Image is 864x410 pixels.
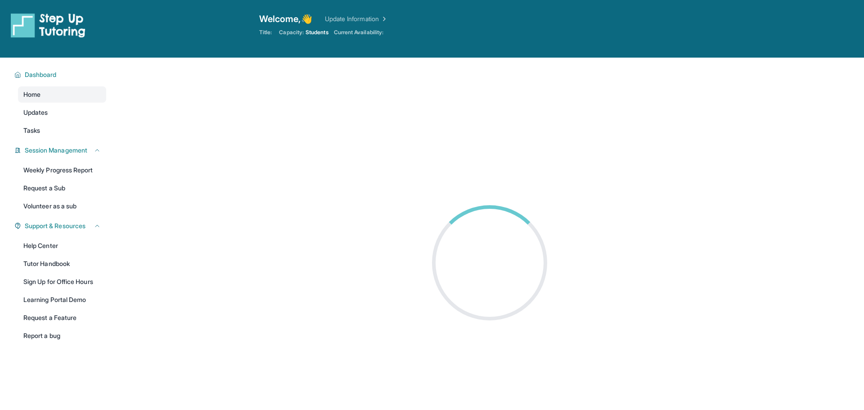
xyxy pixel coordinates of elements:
[11,13,85,38] img: logo
[18,292,106,308] a: Learning Portal Demo
[259,13,312,25] span: Welcome, 👋
[18,238,106,254] a: Help Center
[21,70,101,79] button: Dashboard
[18,122,106,139] a: Tasks
[18,198,106,214] a: Volunteer as a sub
[25,146,87,155] span: Session Management
[21,146,101,155] button: Session Management
[279,29,304,36] span: Capacity:
[18,274,106,290] a: Sign Up for Office Hours
[18,104,106,121] a: Updates
[21,221,101,230] button: Support & Resources
[325,14,388,23] a: Update Information
[259,29,272,36] span: Title:
[18,310,106,326] a: Request a Feature
[18,328,106,344] a: Report a bug
[306,29,328,36] span: Students
[334,29,383,36] span: Current Availability:
[18,256,106,272] a: Tutor Handbook
[23,108,48,117] span: Updates
[18,180,106,196] a: Request a Sub
[18,162,106,178] a: Weekly Progress Report
[25,70,57,79] span: Dashboard
[18,86,106,103] a: Home
[23,90,40,99] span: Home
[379,14,388,23] img: Chevron Right
[25,221,85,230] span: Support & Resources
[23,126,40,135] span: Tasks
